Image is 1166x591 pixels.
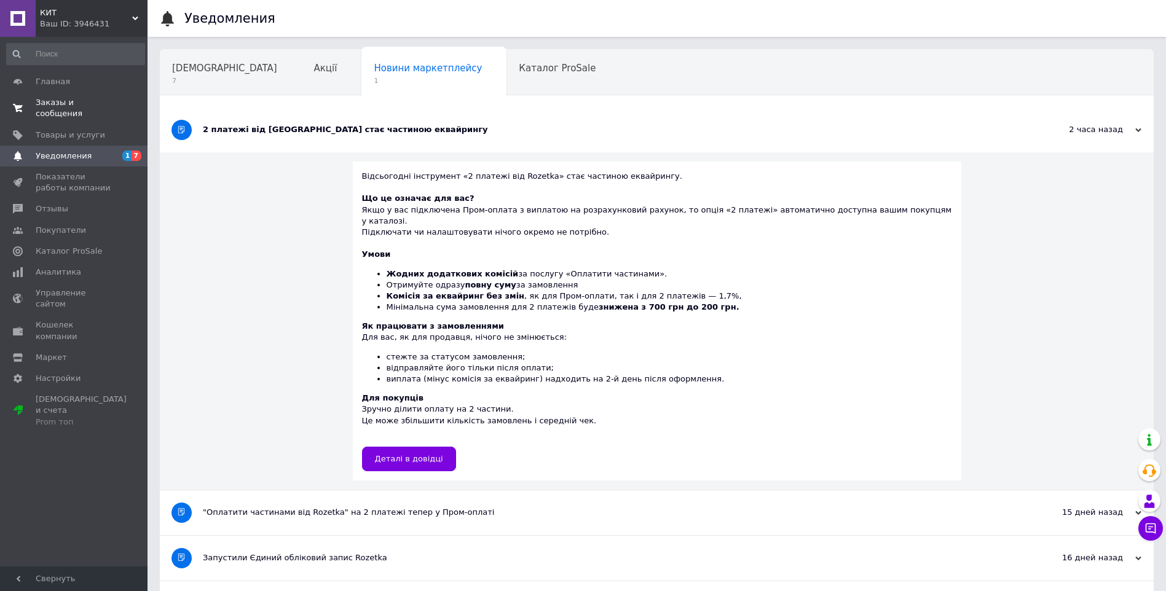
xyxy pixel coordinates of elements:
li: відправляйте його тільки після оплати; [387,362,952,374]
div: Для вас, як для продавця, нічого не змінюється: [362,321,952,385]
span: Новини маркетплейсу [374,63,482,74]
b: Як працювати з замовленнями [362,321,504,331]
div: 2 часа назад [1018,124,1141,135]
li: Мінімальна сума замовлення для 2 платежів буде [387,302,952,313]
button: Чат с покупателем [1138,516,1163,541]
span: 1 [374,76,482,85]
div: 2 платежі від [GEOGRAPHIC_DATA] стає частиною еквайрингу [203,124,1018,135]
div: Зручно ділити оплату на 2 частини. Це може збільшити кількість замовлень і середній чек. [362,393,952,437]
b: знижена з 700 грн до 200 грн. [599,302,739,311]
div: Запустили Єдиний обліковий запис Rozetka [203,552,1018,563]
div: "Оплатити частинами від Rozetka" на 2 платежі тепер у Пром-оплаті [203,507,1018,518]
span: Каталог ProSale [36,246,102,257]
span: 7 [172,76,277,85]
li: за послугу «Оплатити частинами». [387,268,952,280]
span: Акції [314,63,337,74]
span: Заказы и сообщения [36,97,114,119]
b: Жодних додаткових комісій [387,269,519,278]
h1: Уведомления [184,11,275,26]
span: Аналитика [36,267,81,278]
li: стежте за статусом замовлення; [387,351,952,362]
div: 15 дней назад [1018,507,1141,518]
span: 1 [122,151,132,161]
span: Маркет [36,352,67,363]
span: Показатели работы компании [36,171,114,194]
b: повну суму [465,280,516,289]
span: Управление сайтом [36,288,114,310]
div: Ваш ID: 3946431 [40,18,148,29]
li: , як для Пром-оплати, так і для 2 платежів — 1,7%, [387,291,952,302]
b: Комісія за еквайринг без змін [387,291,525,300]
a: Деталі в довідці [362,447,456,471]
span: Каталог ProSale [519,63,596,74]
span: Деталі в довідці [375,454,443,463]
b: Для покупців [362,393,423,402]
span: Главная [36,76,70,87]
li: Отримуйте одразу за замовлення [387,280,952,291]
div: Prom топ [36,417,127,428]
div: Якщо у вас підключена Пром-оплата з виплатою на розрахунковий рахунок, то опція «2 платежі» автом... [362,193,952,238]
span: Настройки [36,373,81,384]
b: Умови [362,249,391,259]
input: Поиск [6,43,145,65]
span: Товары и услуги [36,130,105,141]
span: [DEMOGRAPHIC_DATA] и счета [36,394,127,428]
b: Що це означає для вас? [362,194,475,203]
div: Відсьогодні інструмент «2 платежі від Rozetka» стає частиною еквайрингу. [362,171,952,193]
span: [DEMOGRAPHIC_DATA] [172,63,277,74]
span: Отзывы [36,203,68,214]
span: 7 [132,151,141,161]
li: виплата (мінус комісія за еквайринг) надходить на 2-й день після оформлення. [387,374,952,385]
span: КИТ [40,7,132,18]
span: Кошелек компании [36,319,114,342]
span: Покупатели [36,225,86,236]
span: Уведомления [36,151,92,162]
div: 16 дней назад [1018,552,1141,563]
